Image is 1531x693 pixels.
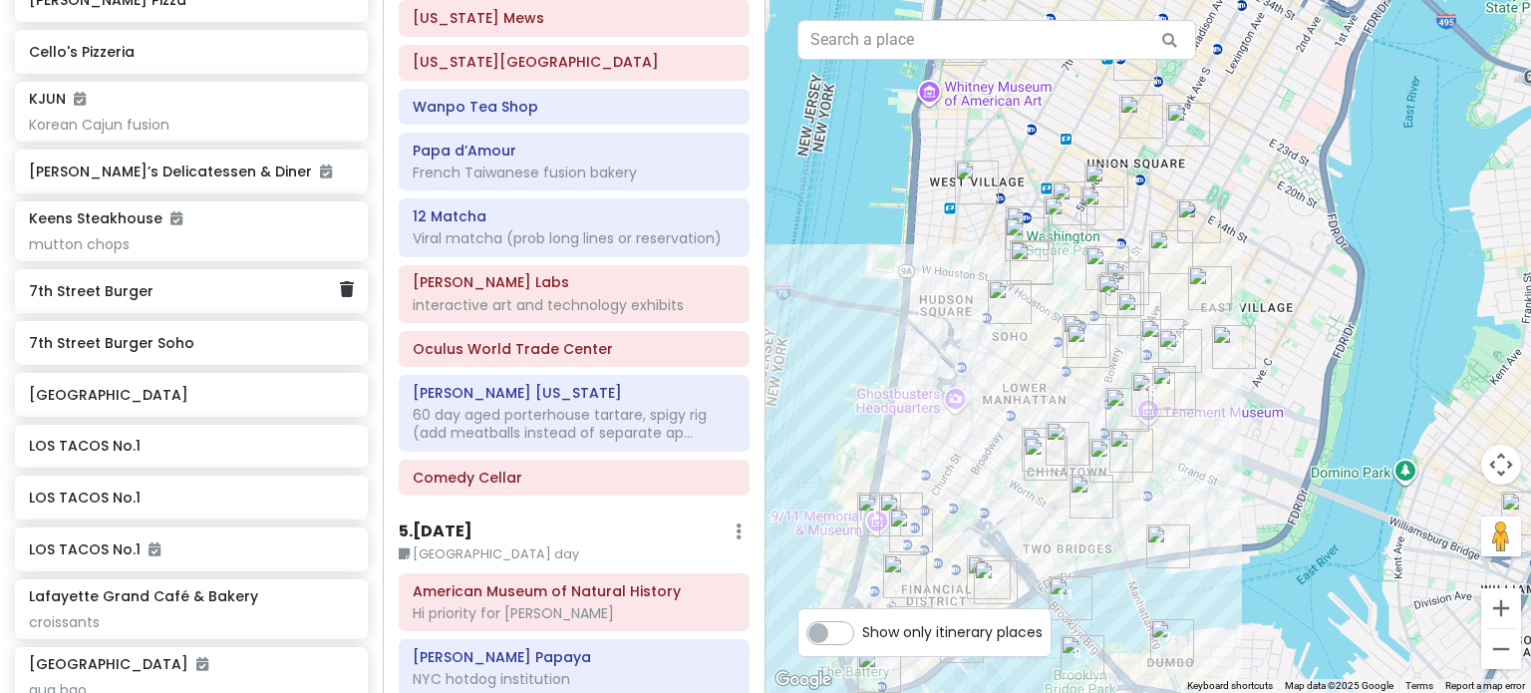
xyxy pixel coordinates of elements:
div: 60 day aged porterhouse tartare, spigy rig (add meatballs instead of separate ap... [413,406,736,442]
h6: Papa d’Amour [413,142,736,160]
button: Zoom out [1481,629,1521,669]
div: Comedy Cellar [1006,206,1050,250]
div: L’industrie Pizzeria West Village [955,161,999,204]
div: Kettl Tea - Bowery [1105,261,1149,305]
div: mutton chops [29,235,353,253]
h6: [GEOGRAPHIC_DATA] [29,386,353,404]
a: Terms (opens in new tab) [1405,680,1433,691]
button: Keyboard shortcuts [1187,679,1273,693]
div: Popup Bagels [1010,241,1054,285]
h6: 5 . [DATE] [399,521,472,542]
div: Mei Lai Wah [1024,437,1068,481]
div: Super Taste [1089,439,1133,483]
div: 7th Street Burger West Village [1005,217,1049,261]
small: [GEOGRAPHIC_DATA] day [399,544,750,564]
h6: Gray's Papaya [413,648,736,666]
h6: Wanpo Tea Shop [413,98,736,116]
div: South Street Seaport Museum Lighthouse [967,555,1011,599]
div: Ten Thousand Coffee [883,554,927,598]
div: FifthSip. [1067,324,1110,368]
h6: Carbone New York [413,384,736,402]
div: Stone Street Historic District [889,606,933,650]
button: Drag Pegman onto the map to open Street View [1481,517,1521,556]
span: Show only itinerary places [862,621,1043,643]
div: Lafayette Grand Café & Bakery [1085,246,1129,290]
i: Added to itinerary [170,211,182,225]
div: Drip Drop Café, coffee shop [988,280,1032,324]
h6: [PERSON_NAME]’s Delicatessen & Diner [29,163,353,180]
h6: Oculus World Trade Center [413,340,736,358]
div: Dumbo [1150,619,1194,663]
a: Delete place [340,277,354,303]
h6: 7th Street Burger [29,282,339,300]
a: Open this area in Google Maps (opens a new window) [770,667,836,693]
div: COTE Korean Steakhouse [1113,37,1157,81]
div: 7th Street Burger Soho [1063,314,1106,358]
div: Koré Coffee [1046,422,1089,466]
div: Scarr's Pizza [1109,429,1153,473]
div: Tompkins Square Bagels [1119,95,1163,139]
div: Okiboru House of Tsukemen [1131,373,1175,417]
i: Added to itinerary [74,92,86,106]
div: croissants [29,613,353,631]
div: The Sandwich Board [1105,388,1149,432]
div: Wanpo Tea Shop [1080,186,1124,230]
h6: Lafayette Grand Café & Bakery [29,587,258,605]
i: Added to itinerary [320,165,332,178]
div: Pier 35 [1146,524,1190,568]
div: Caffè Panna [1166,103,1210,147]
div: Viral matcha (prob long lines or reservation) [413,229,736,247]
div: Staten Island Ferry [857,649,901,693]
i: Added to itinerary [149,542,160,556]
h6: LOS TACOS No.1 [29,489,353,507]
div: 9/11 Memorial & Museum [857,493,901,536]
h6: Washington Square Park [413,53,736,71]
button: Map camera controls [1481,445,1521,485]
i: Added to itinerary [196,657,208,671]
h6: Cello's Pizzeria [29,43,353,61]
div: French Taiwanese fusion bakery [413,164,736,181]
div: Katz's Delicatessen [1158,329,1202,373]
div: Brooklyn Bridge Park [1061,635,1104,679]
div: Mercer Labs [889,509,933,552]
div: Oculus World Trade Center [879,493,923,536]
h6: 7th Street Burger Soho [29,334,353,352]
div: Sun Hing Lung [1070,475,1113,519]
div: Cannon's Walk [974,560,1018,604]
div: Ho Foods [1188,266,1232,310]
div: Cello's Pizzeria [1149,230,1193,274]
div: Pier 11 / Wall St. [940,619,984,663]
div: NYC hotdog institution [413,670,736,688]
h6: Washington Mews [413,9,736,27]
div: Papa d’Amour [1084,164,1128,207]
div: Tompkins Square Bagels [1177,199,1221,243]
h6: 12 Matcha [413,207,736,225]
div: LOS TACOS No.1 [943,22,987,66]
div: Win Son Bakery [1117,292,1161,336]
img: Google [770,667,836,693]
h6: LOS TACOS No.1 [29,437,353,455]
div: Carnitas Ramirez [1212,325,1256,369]
h6: Comedy Cellar [413,469,736,487]
div: Kisa [1140,319,1184,363]
h6: Keens Steakhouse [29,209,182,227]
div: interactive art and technology exhibits [413,296,736,314]
a: Report a map error [1445,680,1525,691]
h6: [GEOGRAPHIC_DATA] [29,655,208,673]
div: Alimama Tea [1022,428,1066,472]
h6: LOS TACOS No.1 [29,540,353,558]
div: Kalye Rivington [1152,366,1196,410]
div: Hi priority for [PERSON_NAME] [413,604,736,622]
h6: Mercer Labs [413,273,736,291]
div: Washington Square Park [1044,196,1087,240]
div: Chelsea Market [941,19,985,63]
input: Search a place [797,20,1196,60]
div: Brooklyn Bridge [1049,576,1092,620]
h6: American Museum of Natural History [413,582,736,600]
div: Fish Cheeks [1097,274,1141,318]
button: Zoom in [1481,588,1521,628]
div: 12 Matcha [1100,272,1144,316]
h6: KJUN [29,90,86,108]
div: Washington Mews [1052,181,1095,225]
span: Map data ©2025 Google [1285,680,1393,691]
